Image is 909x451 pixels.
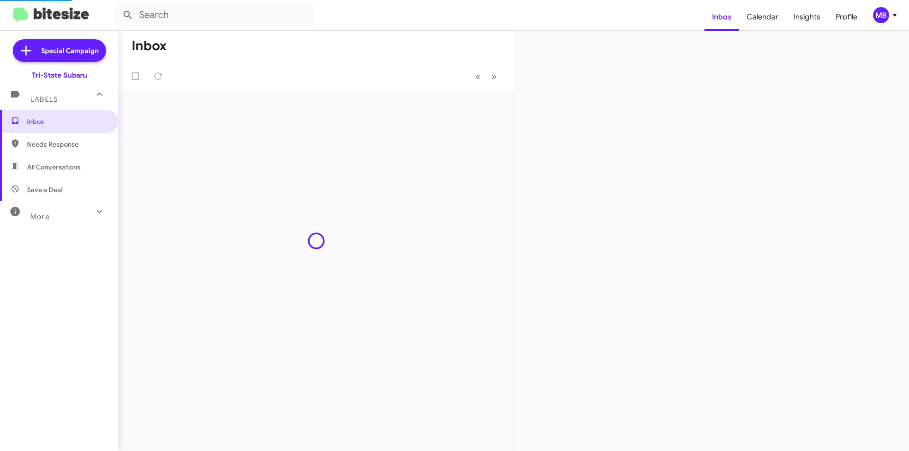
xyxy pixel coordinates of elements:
div: MB [873,7,889,23]
span: More [30,212,50,221]
span: Inbox [27,117,107,126]
span: Save a Deal [27,185,62,195]
h1: Inbox [132,38,167,53]
a: Insights [786,3,828,31]
span: » [491,71,497,82]
span: Needs Response [27,140,107,149]
a: Calendar [739,3,786,31]
a: Profile [828,3,865,31]
input: Search [115,4,313,27]
span: Labels [30,95,58,104]
span: All Conversations [27,162,80,172]
span: Special Campaign [41,46,98,55]
a: Inbox [704,3,739,31]
button: MB [865,7,899,23]
button: Previous [470,67,486,86]
nav: Page navigation example [470,67,502,86]
button: Next [486,67,502,86]
a: Special Campaign [13,39,106,62]
div: Tri-State Subaru [32,71,87,80]
span: « [475,71,481,82]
